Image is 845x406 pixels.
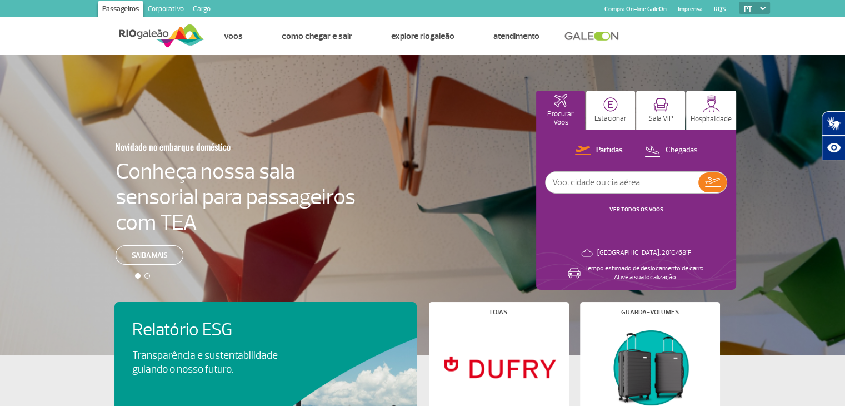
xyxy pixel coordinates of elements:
[714,6,726,13] a: RQS
[188,1,215,19] a: Cargo
[648,115,673,123] p: Sala VIP
[391,31,454,42] a: Explore RIOgaleão
[116,159,356,235] h4: Conheça nossa sala sensorial para passageiros com TEA
[604,6,667,13] a: Compra On-line GaleOn
[490,309,507,315] h4: Lojas
[132,320,309,340] h4: Relatório ESG
[597,249,691,258] p: [GEOGRAPHIC_DATA]: 20°C/68°F
[636,91,685,130] button: Sala VIP
[554,94,567,107] img: airplaneHomeActive.svg
[572,143,626,158] button: Partidas
[666,145,698,156] p: Chegadas
[116,245,183,265] a: Saiba mais
[603,97,618,112] img: carParkingHome.svg
[585,264,705,282] p: Tempo estimado de deslocamento de carro: Ative a sua localização
[224,31,243,42] a: Voos
[116,135,301,159] h3: Novidade no embarque doméstico
[641,143,701,158] button: Chegadas
[143,1,188,19] a: Corporativo
[493,31,539,42] a: Atendimento
[621,309,679,315] h4: Guarda-volumes
[596,145,623,156] p: Partidas
[132,349,290,377] p: Transparência e sustentabilidade guiando o nosso futuro.
[678,6,703,13] a: Imprensa
[98,1,143,19] a: Passageiros
[703,95,720,112] img: hospitality.svg
[609,206,663,213] a: VER TODOS OS VOOS
[586,91,635,130] button: Estacionar
[686,91,736,130] button: Hospitalidade
[691,115,732,123] p: Hospitalidade
[132,320,399,377] a: Relatório ESGTransparência e sustentabilidade guiando o nosso futuro.
[822,111,845,136] button: Abrir tradutor de língua de sinais.
[653,98,668,112] img: vipRoom.svg
[542,110,579,127] p: Procurar Voos
[594,115,627,123] p: Estacionar
[282,31,352,42] a: Como chegar e sair
[822,136,845,160] button: Abrir recursos assistivos.
[606,205,667,214] button: VER TODOS OS VOOS
[546,172,698,193] input: Voo, cidade ou cia aérea
[822,111,845,160] div: Plugin de acessibilidade da Hand Talk.
[536,91,585,130] button: Procurar Voos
